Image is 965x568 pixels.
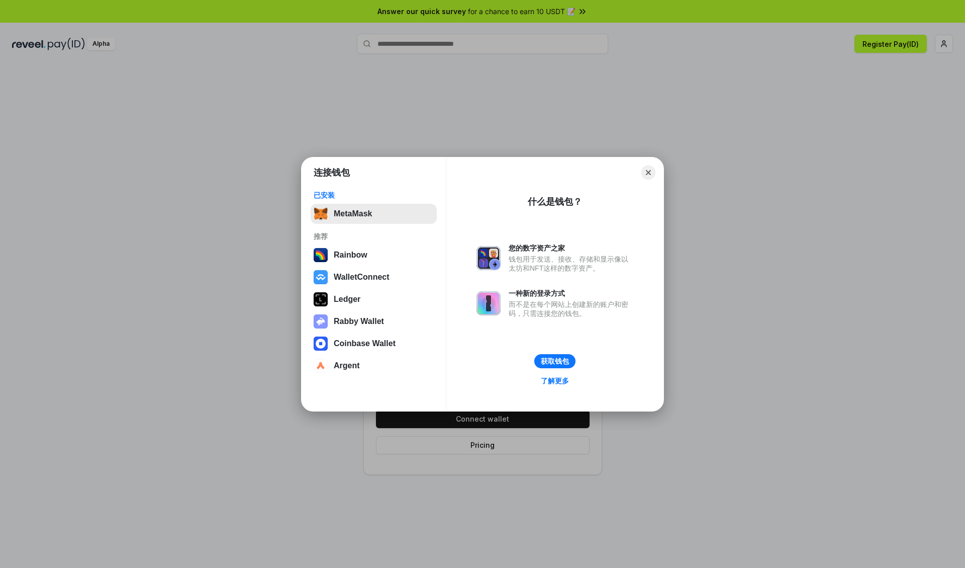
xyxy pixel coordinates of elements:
[314,248,328,262] img: svg+xml,%3Csvg%20width%3D%22120%22%20height%3D%22120%22%20viewBox%3D%220%200%20120%20120%22%20fil...
[541,357,569,366] div: 获取钱包
[314,314,328,329] img: svg+xml,%3Csvg%20xmlns%3D%22http%3A%2F%2Fwww.w3.org%2F2000%2Fsvg%22%20fill%3D%22none%22%20viewBox...
[476,291,501,315] img: svg+xml,%3Csvg%20xmlns%3D%22http%3A%2F%2Fwww.w3.org%2F2000%2Fsvg%22%20fill%3D%22none%22%20viewBox...
[311,267,437,287] button: WalletConnect
[535,374,575,387] a: 了解更多
[509,289,633,298] div: 一种新的登录方式
[528,196,582,208] div: 什么是钱包？
[314,359,328,373] img: svg+xml,%3Csvg%20width%3D%2228%22%20height%3D%2228%22%20viewBox%3D%220%200%2028%2028%22%20fill%3D...
[334,209,372,218] div: MetaMask
[311,245,437,265] button: Rainbow
[334,273,390,282] div: WalletConnect
[334,361,360,370] div: Argent
[509,244,633,253] div: 您的数字资产之家
[334,251,367,260] div: Rainbow
[314,270,328,284] img: svg+xml,%3Csvg%20width%3D%2228%22%20height%3D%2228%22%20viewBox%3D%220%200%2028%2028%22%20fill%3D...
[334,295,360,304] div: Ledger
[314,232,434,241] div: 推荐
[534,354,575,368] button: 获取钱包
[314,167,350,179] h1: 连接钱包
[311,311,437,332] button: Rabby Wallet
[311,356,437,376] button: Argent
[641,166,655,180] button: Close
[314,207,328,221] img: svg+xml,%3Csvg%20fill%3D%22none%22%20height%3D%2233%22%20viewBox%3D%220%200%2035%2033%22%20width%...
[314,191,434,200] div: 已安装
[334,339,396,348] div: Coinbase Wallet
[311,204,437,224] button: MetaMask
[509,255,633,273] div: 钱包用于发送、接收、存储和显示像以太坊和NFT这样的数字资产。
[476,246,501,270] img: svg+xml,%3Csvg%20xmlns%3D%22http%3A%2F%2Fwww.w3.org%2F2000%2Fsvg%22%20fill%3D%22none%22%20viewBox...
[509,300,633,318] div: 而不是在每个网站上创建新的账户和密码，只需连接您的钱包。
[314,292,328,306] img: svg+xml,%3Csvg%20xmlns%3D%22http%3A%2F%2Fwww.w3.org%2F2000%2Fsvg%22%20width%3D%2228%22%20height%3...
[311,334,437,354] button: Coinbase Wallet
[541,376,569,385] div: 了解更多
[314,337,328,351] img: svg+xml,%3Csvg%20width%3D%2228%22%20height%3D%2228%22%20viewBox%3D%220%200%2028%2028%22%20fill%3D...
[311,289,437,309] button: Ledger
[334,317,384,326] div: Rabby Wallet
